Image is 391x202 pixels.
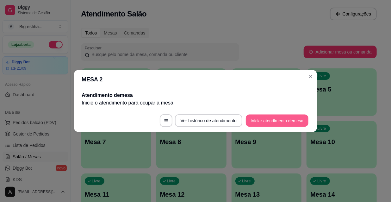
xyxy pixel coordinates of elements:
header: MESA 2 [74,70,317,89]
h2: Atendimento de mesa [82,92,309,99]
p: Inicie o atendimento para ocupar a mesa . [82,99,309,107]
button: Ver histórico de atendimento [175,114,242,127]
button: Close [306,71,316,81]
button: Iniciar atendimento demesa [246,115,308,127]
